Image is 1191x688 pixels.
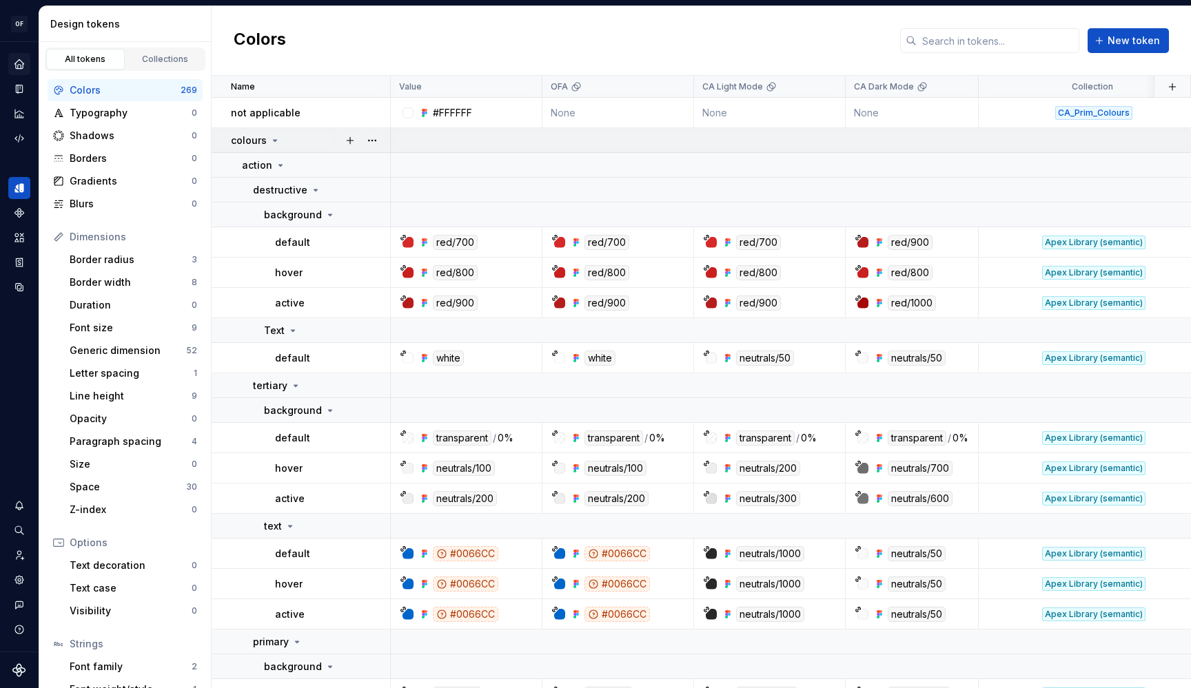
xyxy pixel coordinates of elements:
[64,499,203,521] a: Z-index0
[888,265,933,280] div: red/800
[493,430,496,446] div: /
[64,340,203,362] a: Generic dimension52
[64,430,203,452] a: Paragraph spacing4
[264,208,322,222] p: background
[192,436,197,447] div: 4
[253,635,289,649] p: primary
[181,85,197,96] div: 269
[888,546,946,561] div: neutrals/50
[801,430,817,446] div: 0%
[192,661,197,672] div: 2
[1042,296,1146,310] div: Apex Library (semantic)
[64,656,203,678] a: Font family2
[70,660,192,674] div: Font family
[275,351,310,365] p: default
[275,607,305,621] p: active
[70,637,197,651] div: Strings
[70,253,192,267] div: Border radius
[48,102,203,124] a: Typography0
[192,605,197,616] div: 0
[192,322,197,333] div: 9
[796,430,800,446] div: /
[948,430,951,446] div: /
[192,390,197,402] div: 9
[584,491,649,506] div: neutrals/200
[584,351,615,366] div: white
[736,491,800,506] div: neutrals/300
[584,546,650,561] div: #0066CC
[736,235,781,250] div: red/700
[231,106,301,120] p: not applicable
[192,413,197,424] div: 0
[736,546,804,561] div: neutrals/1000
[192,130,197,141] div: 0
[8,103,30,125] a: Analytics
[551,81,568,92] p: OFA
[64,453,203,475] a: Size0
[736,295,781,311] div: red/900
[64,317,203,339] a: Font size9
[70,230,197,244] div: Dimensions
[70,435,192,448] div: Paragraph spacing
[433,461,495,476] div: neutrals/100
[192,254,197,265] div: 3
[186,481,197,492] div: 30
[888,491,953,506] div: neutrals/600
[584,235,629,250] div: red/700
[12,663,26,677] svg: Supernova Logo
[253,183,307,197] p: destructive
[70,366,194,380] div: Letter spacing
[264,519,282,533] p: text
[584,430,643,446] div: transparent
[194,368,197,379] div: 1
[8,177,30,199] a: Design tokens
[48,79,203,101] a: Colors269
[275,461,303,475] p: hover
[64,408,203,430] a: Opacity0
[8,53,30,75] a: Home
[8,202,30,224] div: Components
[433,235,478,250] div: red/700
[8,494,30,517] div: Notifications
[192,153,197,164] div: 0
[48,193,203,215] a: Blurs0
[264,404,322,417] p: background
[70,536,197,550] div: Options
[275,577,303,591] p: hover
[275,266,303,280] p: hover
[542,98,694,128] td: None
[433,607,498,622] div: #0066CC
[70,298,192,312] div: Duration
[498,430,513,446] div: 0%
[192,198,197,209] div: 0
[70,344,186,357] div: Generic dimension
[917,28,1079,53] input: Search in tokens...
[64,271,203,293] a: Border width8
[888,461,953,476] div: neutrals/700
[433,576,498,592] div: #0066CC
[1042,266,1146,280] div: Apex Library (semantic)
[736,430,795,446] div: transparent
[8,227,30,249] a: Assets
[234,28,286,53] h2: Colors
[64,294,203,316] a: Duration0
[433,546,498,561] div: #0066CC
[8,544,30,566] a: Invite team
[64,600,203,622] a: Visibility0
[584,265,629,280] div: red/800
[736,607,804,622] div: neutrals/1000
[1042,607,1146,621] div: Apex Library (semantic)
[70,581,192,595] div: Text case
[1042,577,1146,591] div: Apex Library (semantic)
[48,147,203,169] a: Borders0
[736,461,800,476] div: neutrals/200
[275,296,305,310] p: active
[736,351,794,366] div: neutrals/50
[264,324,285,337] p: Text
[8,594,30,616] button: Contact support
[888,351,946,366] div: neutrals/50
[8,251,30,273] a: Storybook stories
